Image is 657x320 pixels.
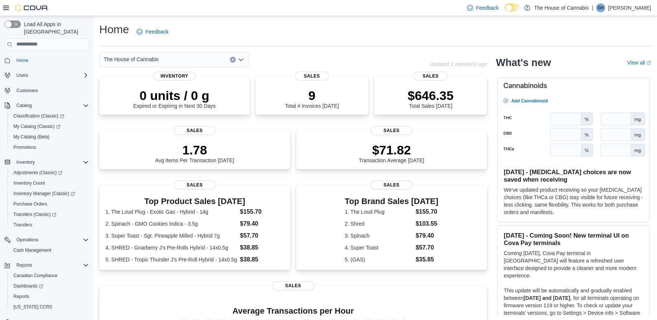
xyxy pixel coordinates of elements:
[13,261,35,270] button: Reports
[345,208,413,216] dt: 1. The Loud Plug
[285,88,339,103] p: 9
[13,261,89,270] span: Reports
[1,157,92,167] button: Inventory
[10,200,50,208] a: Purchase Orders
[10,122,63,131] a: My Catalog (Classic)
[7,111,92,121] a: Classification (Classic)
[13,201,47,207] span: Purchase Orders
[155,142,234,163] div: Avg Items Per Transaction [DATE]
[647,61,651,65] svg: External link
[13,144,36,150] span: Promotions
[240,231,284,240] dd: $57.70
[10,189,89,198] span: Inventory Manager (Classic)
[627,60,651,66] a: View allExternal link
[10,282,46,291] a: Dashboards
[504,250,643,279] p: Coming [DATE], Cova Pay terminal in [GEOGRAPHIC_DATA] will feature a refreshed user interface des...
[13,113,64,119] span: Classification (Classic)
[7,291,92,302] button: Reports
[7,167,92,178] a: Adjustments (Classic)
[429,61,487,67] p: Updated 1 minute(s) ago
[416,219,438,228] dd: $103.55
[1,260,92,270] button: Reports
[13,273,57,279] span: Canadian Compliance
[10,143,89,152] span: Promotions
[10,179,48,188] a: Inventory Count
[134,24,171,39] a: Feedback
[13,247,51,253] span: Cash Management
[1,70,92,81] button: Users
[13,101,89,110] span: Catalog
[534,3,589,12] p: The House of Cannabis
[10,246,89,255] span: Cash Management
[285,88,339,109] div: Total # Invoices [DATE]
[13,86,89,95] span: Customers
[16,262,32,268] span: Reports
[13,123,60,129] span: My Catalog (Classic)
[10,112,67,120] a: Classification (Classic)
[7,142,92,153] button: Promotions
[10,189,78,198] a: Inventory Manager (Classic)
[7,209,92,220] a: Transfers (Classic)
[1,100,92,111] button: Catalog
[416,243,438,252] dd: $57.70
[240,207,284,216] dd: $155.70
[10,112,89,120] span: Classification (Classic)
[359,142,425,157] p: $71.82
[10,179,89,188] span: Inventory Count
[10,132,89,141] span: My Catalog (Beta)
[598,3,604,12] span: SH
[596,3,605,12] div: Sam Hilchie
[104,55,159,64] span: The House of Cannabis
[10,210,59,219] a: Transfers (Classic)
[13,304,52,310] span: [US_STATE] CCRS
[608,3,651,12] p: [PERSON_NAME]
[21,21,89,35] span: Load All Apps in [GEOGRAPHIC_DATA]
[13,71,31,80] button: Users
[464,0,502,15] a: Feedback
[10,271,60,280] a: Canadian Compliance
[105,307,481,316] h4: Average Transactions per Hour
[7,245,92,255] button: Cash Management
[16,88,38,94] span: Customers
[133,88,216,109] div: Expired or Expiring in Next 30 Days
[476,4,499,12] span: Feedback
[496,57,551,69] h2: What's new
[16,159,35,165] span: Inventory
[10,292,89,301] span: Reports
[504,232,643,247] h3: [DATE] - Coming Soon! New terminal UI on Cova Pay terminals
[345,232,413,239] dt: 3. Spinach
[240,255,284,264] dd: $38.85
[16,237,38,243] span: Operations
[10,302,89,311] span: Washington CCRS
[272,281,314,290] span: Sales
[408,88,454,103] p: $646.35
[13,56,31,65] a: Home
[146,28,168,35] span: Feedback
[592,3,593,12] p: |
[13,86,41,95] a: Customers
[10,282,89,291] span: Dashboards
[13,180,45,186] span: Inventory Count
[230,57,236,63] button: Clear input
[1,235,92,245] button: Operations
[504,168,643,183] h3: [DATE] - [MEDICAL_DATA] choices are now saved when receiving
[106,220,237,228] dt: 2. Spinach - GMO Cookies Indica - 3.5g
[13,222,32,228] span: Transfers
[10,122,89,131] span: My Catalog (Classic)
[7,281,92,291] a: Dashboards
[13,158,38,167] button: Inventory
[174,126,216,135] span: Sales
[174,181,216,189] span: Sales
[345,220,413,228] dt: 2. Shred
[13,134,50,140] span: My Catalog (Beta)
[7,121,92,132] a: My Catalog (Classic)
[10,132,53,141] a: My Catalog (Beta)
[10,246,54,255] a: Cash Management
[155,142,234,157] p: 1.78
[10,210,89,219] span: Transfers (Classic)
[240,243,284,252] dd: $38.85
[10,200,89,208] span: Purchase Orders
[13,191,75,197] span: Inventory Manager (Classic)
[13,158,89,167] span: Inventory
[416,255,438,264] dd: $35.85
